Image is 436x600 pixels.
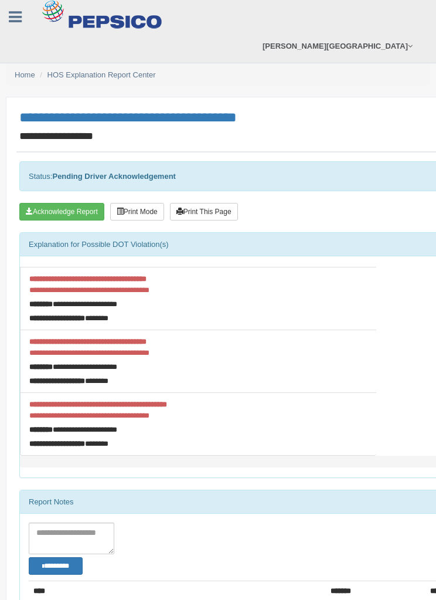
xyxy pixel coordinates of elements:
button: Print This Page [170,203,238,221]
button: Print Mode [110,203,164,221]
a: HOS Explanation Report Center [47,70,156,79]
a: Home [15,70,35,79]
button: Change Filter Options [29,557,83,575]
strong: Pending Driver Acknowledgement [52,172,175,181]
a: [PERSON_NAME][GEOGRAPHIC_DATA] [257,29,418,63]
button: Acknowledge Receipt [19,203,104,221]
